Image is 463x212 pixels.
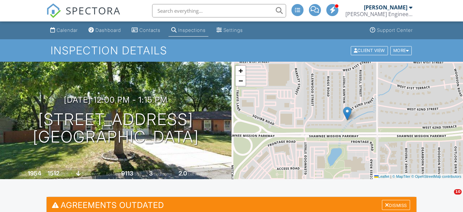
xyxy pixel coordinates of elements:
[382,200,410,210] div: Dismiss
[188,171,207,176] span: bathrooms
[454,189,462,195] span: 10
[364,4,407,11] div: [PERSON_NAME]
[66,3,121,17] span: SPECTORA
[390,174,391,178] span: |
[149,170,153,177] div: 3
[106,171,120,176] span: Lot Size
[86,24,124,37] a: Dashboard
[46,9,121,23] a: SPECTORA
[134,171,143,176] span: sq.ft.
[169,24,208,37] a: Inspections
[152,4,286,17] input: Search everything...
[82,171,100,176] span: basement
[139,27,160,33] div: Contacts
[178,27,206,33] div: Inspections
[46,3,61,18] img: The Best Home Inspection Software - Spectora
[33,111,199,146] h1: [STREET_ADDRESS] [GEOGRAPHIC_DATA]
[214,24,246,37] a: Settings
[343,107,351,120] img: Marker
[411,174,461,178] a: © OpenStreetMap contributors
[154,171,172,176] span: bedrooms
[129,24,163,37] a: Contacts
[28,170,41,177] div: 1954
[350,48,390,53] a: Client View
[121,170,133,177] div: 9113
[239,66,243,75] span: +
[179,170,187,177] div: 2.0
[48,24,80,37] a: Calendar
[374,174,389,178] a: Leaflet
[345,11,412,17] div: Schroeder Engineering, LLC
[236,66,246,76] a: Zoom in
[236,76,246,86] a: Zoom out
[440,189,456,205] iframe: Intercom live chat
[57,27,78,33] div: Calendar
[239,76,243,85] span: −
[351,46,388,55] div: Client View
[60,171,70,176] span: sq. ft.
[392,174,410,178] a: © MapTiler
[51,45,412,56] h1: Inspection Details
[64,95,168,104] h3: [DATE] 12:00 pm - 1:15 pm
[223,27,243,33] div: Settings
[48,170,59,177] div: 1512
[95,27,121,33] div: Dashboard
[390,46,412,55] div: More
[367,24,415,37] a: Support Center
[377,27,413,33] div: Support Center
[19,171,27,176] span: Built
